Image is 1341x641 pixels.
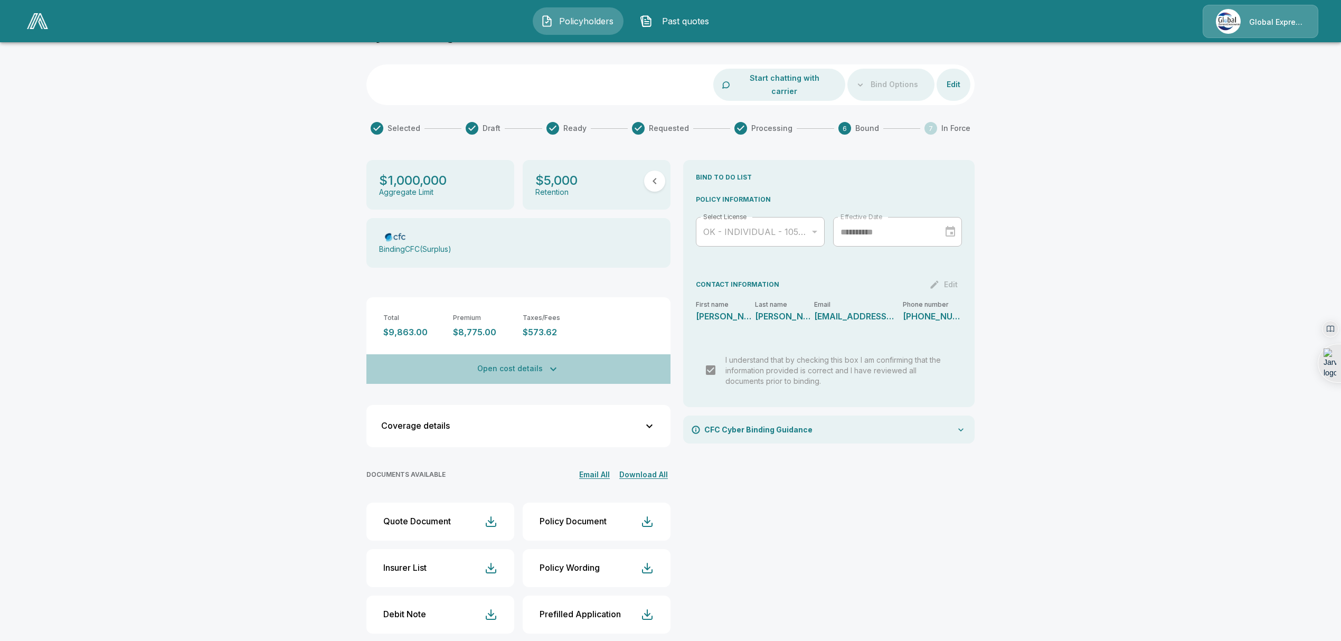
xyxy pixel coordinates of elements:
[523,327,584,337] p: $573.62
[732,69,837,101] button: Start chatting with carrier
[366,354,670,384] button: Open cost details
[696,217,825,247] div: OK - INDIVIDUAL - 105244 - [PERSON_NAME]
[379,173,447,188] p: $1,000,000
[696,301,755,308] p: First name
[632,7,723,35] button: Past quotes IconPast quotes
[366,549,514,587] button: Insurer List
[535,173,578,188] p: $5,000
[1203,5,1318,38] a: Agency IconGlobal Express Underwriters
[388,123,420,134] span: Selected
[540,563,600,573] div: Policy Wording
[617,468,670,482] button: Download All
[540,609,621,619] div: Prefilled Application
[903,312,962,320] p: 405-297-8970
[640,15,653,27] img: Past quotes Icon
[703,212,747,221] label: Select License
[649,123,689,134] span: Requested
[373,411,664,441] button: Coverage details
[704,424,813,435] p: CFC Cyber Binding Guidance
[725,355,941,385] span: I understand that by checking this box I am confirming that the information provided is correct a...
[533,7,624,35] button: Policyholders IconPolicyholders
[381,421,643,430] div: Coverage details
[483,123,500,134] span: Draft
[941,123,970,134] span: In Force
[535,188,569,197] p: Retention
[937,75,970,95] button: Edit
[379,232,412,242] img: Carrier Logo
[379,188,433,197] p: Aggregate Limit
[453,314,514,322] p: Premium
[383,327,445,337] p: $9,863.00
[453,327,514,337] p: $8,775.00
[1249,17,1305,27] p: Global Express Underwriters
[383,563,427,573] div: Insurer List
[657,15,715,27] span: Past quotes
[696,312,755,320] p: Barbara
[523,503,670,541] button: Policy Document
[577,468,612,482] button: Email All
[366,471,446,479] p: DOCUMENTS AVAILABLE
[558,15,616,27] span: Policyholders
[379,245,451,254] p: Binding CFC ( Surplus )
[27,13,48,29] img: AA Logo
[523,549,670,587] button: Policy Wording
[523,596,670,634] button: Prefilled Application
[541,15,553,27] img: Policyholders Icon
[843,125,847,133] text: 6
[383,516,451,526] div: Quote Document
[855,123,879,134] span: Bound
[841,212,882,221] label: Effective Date
[366,596,514,634] button: Debit Note
[903,301,962,308] p: Phone number
[696,280,779,289] p: CONTACT INFORMATION
[540,516,607,526] div: Policy Document
[563,123,587,134] span: Ready
[383,314,445,322] p: Total
[366,503,514,541] button: Quote Document
[755,301,814,308] p: Last name
[814,312,894,320] p: bdenny@okcchamber.com
[696,173,962,182] p: BIND TO DO LIST
[755,312,814,320] p: Denny
[523,314,584,322] p: Taxes/Fees
[814,301,903,308] p: Email
[1216,9,1241,34] img: Agency Icon
[696,195,962,204] p: POLICY INFORMATION
[929,125,933,133] text: 7
[751,123,792,134] span: Processing
[383,609,426,619] div: Debit Note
